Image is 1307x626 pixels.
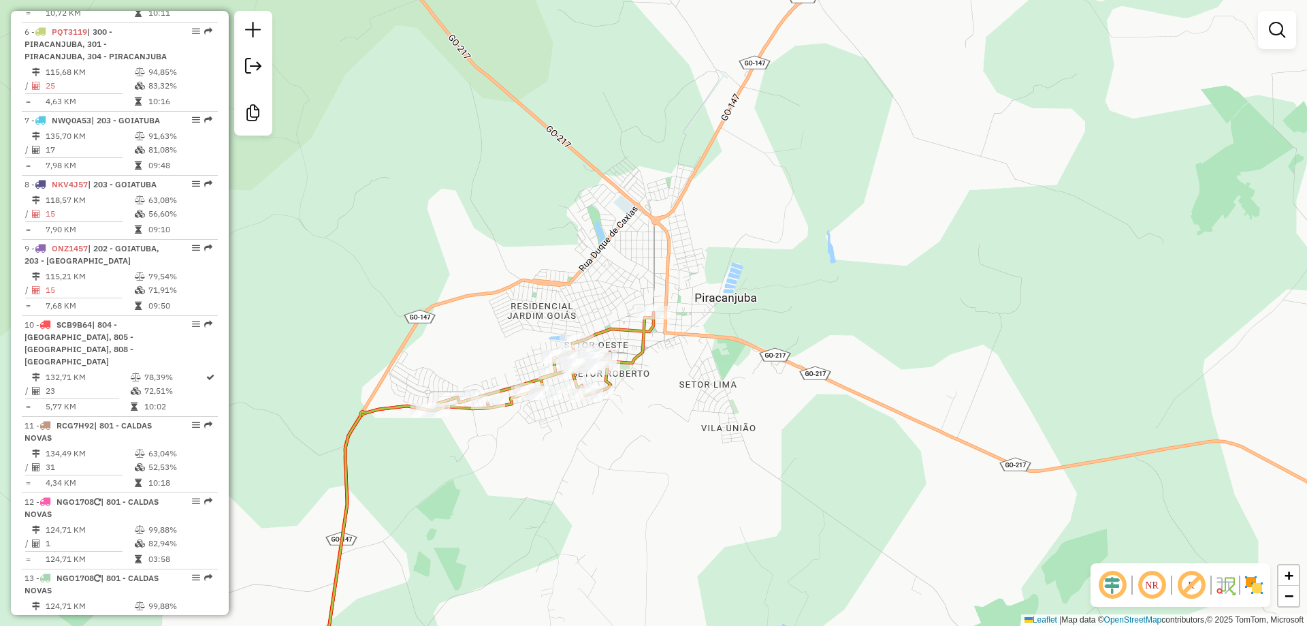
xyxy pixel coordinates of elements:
td: = [25,552,31,566]
td: 124,71 KM [45,552,134,566]
i: % de utilização do peso [135,602,145,610]
i: Tempo total em rota [135,161,142,170]
span: | 804 - [GEOGRAPHIC_DATA], 805 - [GEOGRAPHIC_DATA], 808 - [GEOGRAPHIC_DATA] [25,319,133,366]
i: Tempo total em rota [135,479,142,487]
i: % de utilização do peso [135,196,145,204]
td: 5,77 KM [45,400,130,413]
td: = [25,95,31,108]
i: Tempo total em rota [135,302,142,310]
td: 115,68 KM [45,65,134,79]
span: 7 - [25,115,160,125]
i: % de utilização do peso [135,450,145,458]
div: Map data © contributors,© 2025 TomTom, Microsoft [1021,614,1307,626]
i: Distância Total [32,373,40,381]
i: % de utilização da cubagem [135,82,145,90]
td: 56,60% [148,207,212,221]
td: 135,70 KM [45,129,134,143]
span: 9 - [25,243,159,266]
td: / [25,143,31,157]
span: NGO1708 [57,573,94,583]
span: | 801 - CALDAS NOVAS [25,497,159,519]
span: 12 - [25,497,159,519]
span: | 300 - PIRACANJUBA, 301 - PIRACANJUBA, 304 - PIRACANJUBA [25,27,167,61]
i: % de utilização da cubagem [135,286,145,294]
span: NGO1708 [57,497,94,507]
em: Opções [192,244,200,252]
i: Distância Total [32,68,40,76]
i: Tempo total em rota [131,403,138,411]
em: Opções [192,497,200,505]
i: Total de Atividades [32,286,40,294]
td: 10:11 [148,6,212,20]
span: | 801 - CALDAS NOVAS [25,573,159,595]
td: 10:18 [148,476,212,490]
a: Leaflet [1024,615,1057,625]
i: % de utilização do peso [131,373,141,381]
td: = [25,6,31,20]
td: 17 [45,143,134,157]
td: 03:58 [148,552,212,566]
td: / [25,384,31,398]
td: 99,88% [148,523,212,537]
em: Opções [192,27,200,35]
td: 134,49 KM [45,447,134,460]
a: Exibir filtros [1263,16,1291,44]
i: % de utilização do peso [135,272,145,281]
i: % de utilização do peso [135,68,145,76]
i: Distância Total [32,602,40,610]
i: Distância Total [32,526,40,534]
i: Rota otimizada [206,373,214,381]
i: % de utilização da cubagem [131,387,141,395]
td: 83,32% [148,79,212,93]
td: 91,63% [148,129,212,143]
td: 10:02 [144,400,205,413]
em: Rota exportada [204,497,212,505]
td: 09:48 [148,159,212,172]
i: % de utilização do peso [135,132,145,140]
span: | [1059,615,1061,625]
td: 4,34 KM [45,476,134,490]
i: Distância Total [32,132,40,140]
td: 81,08% [148,143,212,157]
td: = [25,223,31,236]
span: SCB9B64 [57,319,92,330]
i: % de utilização do peso [135,526,145,534]
i: Total de Atividades [32,210,40,218]
a: OpenStreetMap [1104,615,1162,625]
span: Ocultar deslocamento [1096,569,1129,601]
td: 115,21 KM [45,270,134,283]
span: | 801 - CALDAS NOVAS [25,420,152,443]
img: Fluxo de ruas [1214,574,1236,596]
i: % de utilização da cubagem [135,210,145,218]
td: 124,71 KM [45,523,134,537]
td: / [25,79,31,93]
td: 132,71 KM [45,371,130,384]
img: Exibir/Ocultar setores [1243,574,1265,596]
a: Nova sessão e pesquisa [240,16,267,47]
span: ONZ1457 [52,243,88,253]
td: 94,85% [148,65,212,79]
i: Distância Total [32,450,40,458]
td: 7,90 KM [45,223,134,236]
em: Rota exportada [204,27,212,35]
td: 09:10 [148,223,212,236]
em: Rota exportada [204,320,212,328]
i: Tempo total em rota [135,9,142,17]
span: | 203 - GOIATUBA [88,179,157,189]
td: 23 [45,384,130,398]
i: Total de Atividades [32,387,40,395]
em: Rota exportada [204,116,212,124]
span: − [1285,587,1293,604]
i: Total de Atividades [32,539,40,548]
a: Zoom out [1278,586,1299,606]
em: Opções [192,320,200,328]
span: 10 - [25,319,133,366]
td: / [25,207,31,221]
td: 82,94% [148,537,212,550]
span: NWQ0A53 [52,115,91,125]
em: Opções [192,421,200,429]
td: 78,39% [144,371,205,384]
td: 71,91% [148,283,212,297]
i: % de utilização da cubagem [135,539,145,548]
td: 1 [45,537,134,550]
